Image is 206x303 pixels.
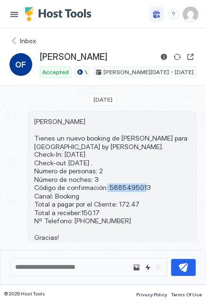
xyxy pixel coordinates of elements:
[171,289,202,299] a: Terms Of Use
[168,9,179,20] div: menu
[103,68,194,76] span: [PERSON_NAME][DATE] - [DATE]
[20,37,36,45] span: Inbox
[42,68,69,76] span: Accepted
[136,289,168,299] a: Privacy Policy
[172,51,183,63] button: Sync reservation
[185,51,197,63] button: Open reservation
[183,7,198,22] div: User profile
[40,52,107,63] span: [PERSON_NAME]
[94,96,112,103] span: [DATE]
[142,262,154,274] button: Quick reply
[131,262,142,274] button: Upload image
[8,8,21,21] button: Menu
[16,59,27,70] span: OF
[25,7,96,21] a: Host Tools Logo
[136,292,168,298] span: Privacy Policy
[85,68,87,76] span: Venere
[171,292,202,298] span: Terms Of Use
[4,291,45,297] span: © 2025 Host Tools
[34,117,190,242] span: [PERSON_NAME] Tienes un nuevo booking de [PERSON_NAME] para [GEOGRAPHIC_DATA] by [PERSON_NAME]. C...
[159,51,170,63] button: Reservation information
